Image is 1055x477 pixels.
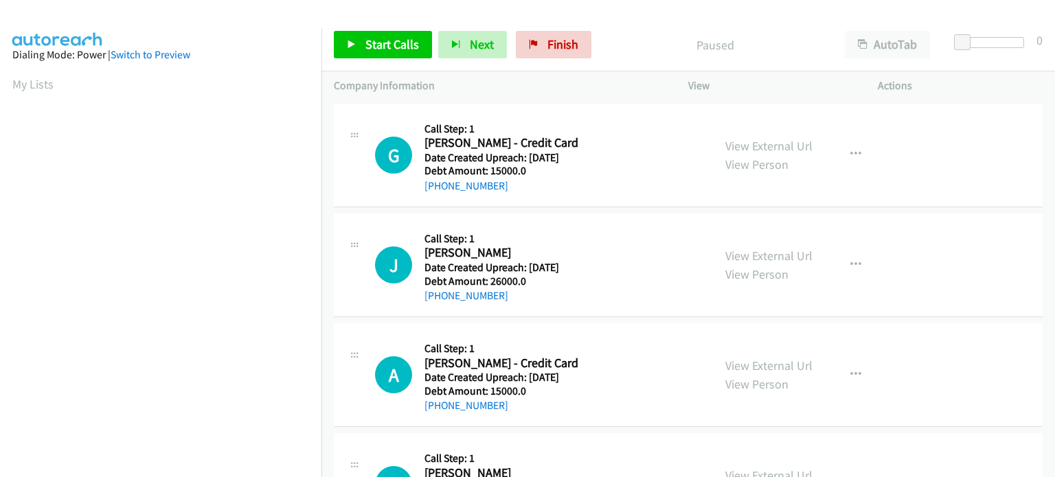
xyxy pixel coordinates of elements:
h1: A [375,356,412,393]
h2: [PERSON_NAME] - Credit Card [424,135,585,151]
a: [PHONE_NUMBER] [424,399,508,412]
a: View Person [725,156,789,172]
div: Delay between calls (in seconds) [961,37,1024,48]
span: Start Calls [365,36,419,52]
p: Actions [878,78,1043,94]
button: Next [438,31,507,58]
h5: Debt Amount: 15000.0 [424,164,585,178]
h5: Debt Amount: 26000.0 [424,275,585,288]
p: Company Information [334,78,663,94]
div: The call is yet to be attempted [375,246,412,283]
div: The call is yet to be attempted [375,356,412,393]
h2: [PERSON_NAME] - Credit Card [424,356,585,371]
span: Next [470,36,494,52]
a: View Person [725,376,789,392]
h5: Date Created Upreach: [DATE] [424,151,585,165]
h5: Call Step: 1 [424,232,585,246]
button: AutoTab [845,31,930,58]
div: The call is yet to be attempted [375,137,412,174]
h1: G [375,137,412,174]
h5: Call Step: 1 [424,122,585,136]
h5: Date Created Upreach: [DATE] [424,371,585,384]
div: 0 [1036,31,1043,49]
h5: Call Step: 1 [424,342,585,356]
h5: Date Created Upreach: [DATE] [424,261,585,275]
p: View [688,78,853,94]
a: Start Calls [334,31,432,58]
div: Dialing Mode: Power | [12,47,309,63]
a: [PHONE_NUMBER] [424,289,508,302]
h1: J [375,246,412,283]
h5: Debt Amount: 15000.0 [424,384,585,398]
a: View External Url [725,138,813,154]
p: Paused [610,36,820,54]
h2: [PERSON_NAME] [424,245,585,261]
a: Switch to Preview [111,48,190,61]
a: View External Url [725,358,813,373]
span: Finish [547,36,578,52]
a: Finish [516,31,591,58]
a: [PHONE_NUMBER] [424,179,508,192]
a: View External Url [725,248,813,264]
h5: Call Step: 1 [424,452,585,465]
a: View Person [725,266,789,282]
a: My Lists [12,76,54,92]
